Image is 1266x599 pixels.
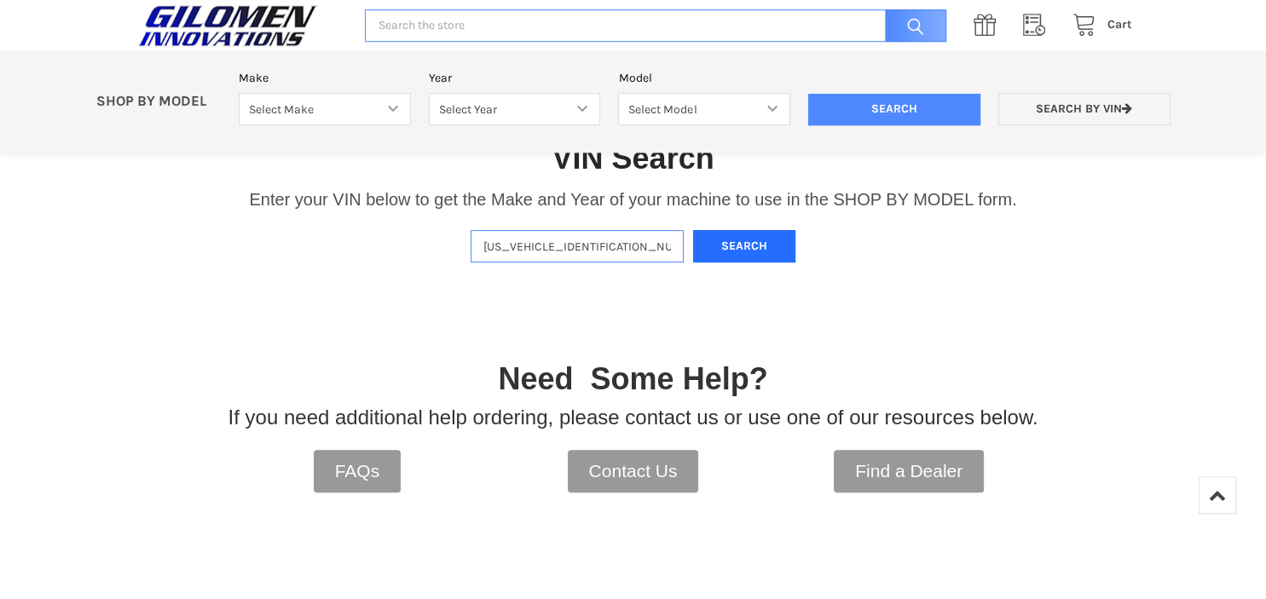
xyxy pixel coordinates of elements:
a: Top of Page [1199,476,1236,514]
span: Cart [1107,17,1132,32]
input: Search [808,94,980,126]
p: Enter your VIN below to get the Make and Year of your machine to use in the SHOP BY MODEL form. [249,187,1016,212]
label: Year [429,69,601,87]
label: Model [618,69,790,87]
label: Make [239,69,411,87]
a: GILOMEN INNOVATIONS [134,4,347,47]
button: Search [693,230,795,263]
input: Enter VIN of your machine [471,230,684,263]
a: Search by VIN [998,93,1171,126]
p: If you need additional help ordering, please contact us or use one of our resources below. [228,402,1038,433]
p: SHOP BY MODEL [87,93,230,111]
h1: VIN Search [552,139,714,177]
a: Contact Us [568,450,699,492]
input: Search the store [365,9,945,43]
a: Cart [1063,14,1132,36]
img: GILOMEN INNOVATIONS [134,4,321,47]
a: FAQs [314,450,402,492]
p: Need Some Help? [498,356,767,402]
a: Find a Dealer [834,450,984,492]
input: Search [876,9,946,43]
